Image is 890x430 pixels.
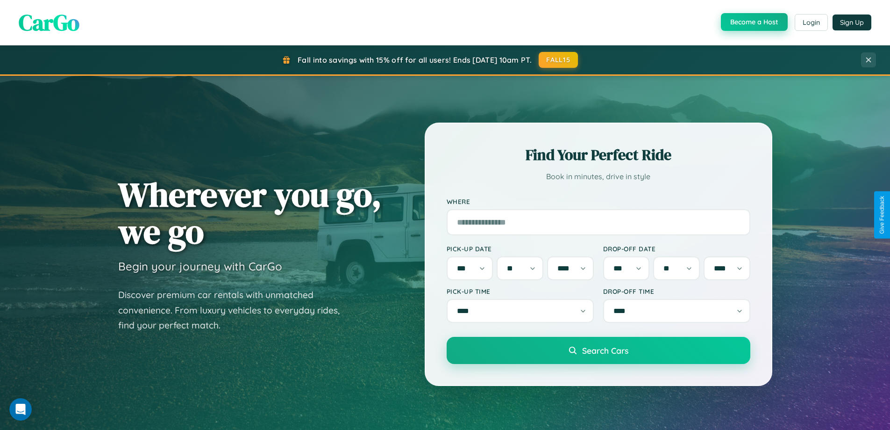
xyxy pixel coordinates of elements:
label: Drop-off Date [603,245,750,253]
button: FALL15 [539,52,578,68]
p: Discover premium car rentals with unmatched convenience. From luxury vehicles to everyday rides, ... [118,287,352,333]
div: Give Feedback [879,196,885,234]
h2: Find Your Perfect Ride [447,145,750,165]
button: Login [795,14,828,31]
span: Fall into savings with 15% off for all users! Ends [DATE] 10am PT. [298,55,532,65]
button: Become a Host [721,13,788,31]
h3: Begin your journey with CarGo [118,259,282,273]
iframe: Intercom live chat [9,398,32,421]
button: Sign Up [833,15,871,30]
h1: Wherever you go, we go [118,176,382,250]
label: Where [447,197,750,205]
button: Search Cars [447,337,750,364]
span: CarGo [19,7,79,38]
p: Book in minutes, drive in style [447,170,750,183]
span: Search Cars [582,345,628,356]
label: Drop-off Time [603,287,750,295]
label: Pick-up Date [447,245,594,253]
label: Pick-up Time [447,287,594,295]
